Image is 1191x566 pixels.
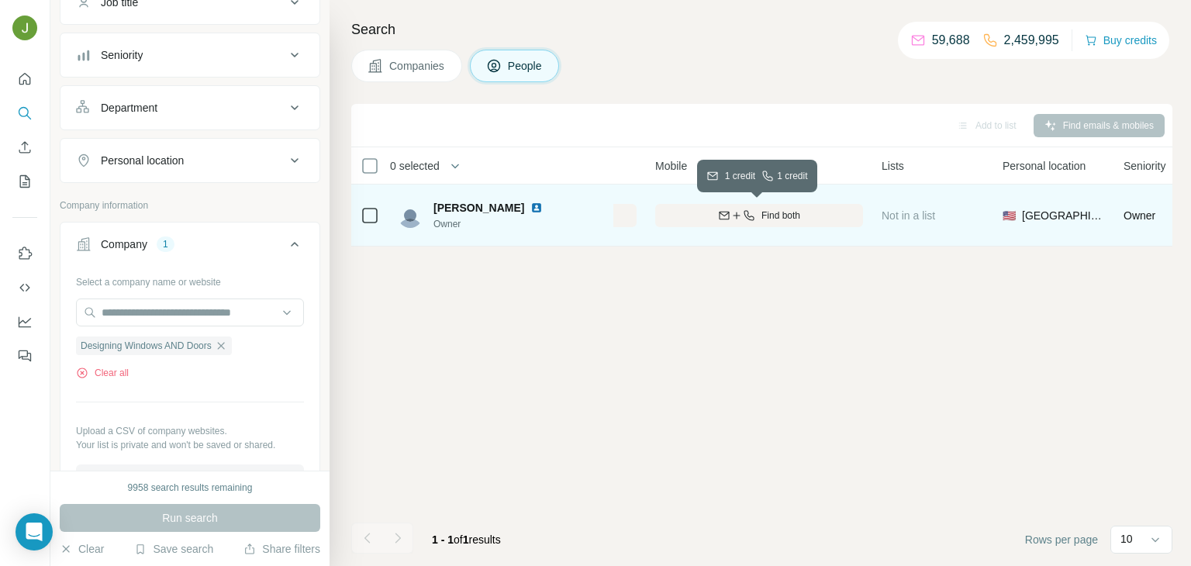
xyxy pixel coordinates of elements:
[1120,531,1133,547] p: 10
[60,198,320,212] p: Company information
[398,203,423,228] img: Avatar
[390,158,440,174] span: 0 selected
[81,339,212,353] span: Designing Windows AND Doors
[463,533,469,546] span: 1
[1124,209,1155,222] span: Owner
[12,342,37,370] button: Feedback
[16,513,53,550] div: Open Intercom Messenger
[1022,208,1105,223] span: [GEOGRAPHIC_DATA]
[432,533,454,546] span: 1 - 1
[932,31,970,50] p: 59,688
[60,226,319,269] button: Company1
[60,36,319,74] button: Seniority
[60,541,104,557] button: Clear
[128,481,253,495] div: 9958 search results remaining
[433,217,561,231] span: Owner
[134,541,213,557] button: Save search
[882,158,904,174] span: Lists
[1124,158,1165,174] span: Seniority
[433,200,524,216] span: [PERSON_NAME]
[76,424,304,438] p: Upload a CSV of company websites.
[60,142,319,179] button: Personal location
[1003,208,1016,223] span: 🇺🇸
[12,167,37,195] button: My lists
[12,99,37,127] button: Search
[101,153,184,168] div: Personal location
[882,209,935,222] span: Not in a list
[1025,532,1098,547] span: Rows per page
[76,366,129,380] button: Clear all
[101,236,147,252] div: Company
[761,209,800,223] span: Find both
[1085,29,1157,51] button: Buy credits
[508,58,544,74] span: People
[12,65,37,93] button: Quick start
[389,58,446,74] span: Companies
[530,202,543,214] img: LinkedIn logo
[76,464,304,492] button: Upload a list of companies
[12,240,37,267] button: Use Surfe on LinkedIn
[351,19,1172,40] h4: Search
[157,237,174,251] div: 1
[1003,158,1086,174] span: Personal location
[655,158,687,174] span: Mobile
[1004,31,1059,50] p: 2,459,995
[12,308,37,336] button: Dashboard
[76,269,304,289] div: Select a company name or website
[655,204,863,227] button: Find both
[432,533,501,546] span: results
[76,438,304,452] p: Your list is private and won't be saved or shared.
[12,16,37,40] img: Avatar
[101,100,157,116] div: Department
[60,89,319,126] button: Department
[12,274,37,302] button: Use Surfe API
[101,47,143,63] div: Seniority
[12,133,37,161] button: Enrich CSV
[454,533,463,546] span: of
[243,541,320,557] button: Share filters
